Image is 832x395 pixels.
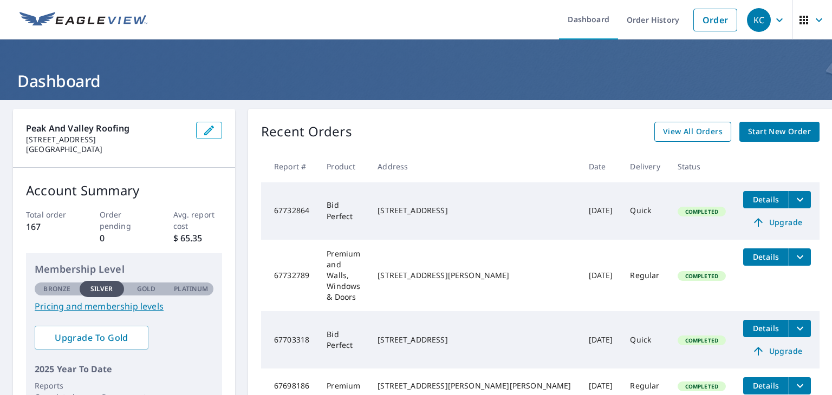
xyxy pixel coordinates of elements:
[669,150,734,182] th: Status
[679,272,725,280] span: Completed
[750,216,804,229] span: Upgrade
[35,262,213,276] p: Membership Level
[789,191,811,208] button: filesDropdownBtn-67732864
[679,383,725,390] span: Completed
[679,337,725,344] span: Completed
[378,205,571,216] div: [STREET_ADDRESS]
[26,135,187,144] p: [STREET_ADDRESS]
[137,284,155,294] p: Gold
[743,320,789,337] button: detailsBtn-67703318
[750,323,782,333] span: Details
[750,194,782,205] span: Details
[261,122,352,142] p: Recent Orders
[378,270,571,281] div: [STREET_ADDRESS][PERSON_NAME]
[26,220,75,233] p: 167
[679,208,725,215] span: Completed
[261,240,318,311] td: 67732789
[693,9,737,31] a: Order
[43,332,140,344] span: Upgrade To Gold
[789,320,811,337] button: filesDropdownBtn-67703318
[100,232,149,245] p: 0
[663,125,723,139] span: View All Orders
[621,182,668,240] td: Quick
[743,343,811,360] a: Upgrade
[19,12,147,28] img: EV Logo
[261,150,318,182] th: Report #
[35,300,213,313] a: Pricing and membership levels
[621,311,668,368] td: Quick
[261,311,318,368] td: 67703318
[378,334,571,345] div: [STREET_ADDRESS]
[318,150,369,182] th: Product
[173,232,223,245] p: $ 65.35
[318,240,369,311] td: Premium and Walls, Windows & Doors
[621,240,668,311] td: Regular
[26,209,75,220] p: Total order
[743,248,789,266] button: detailsBtn-67732789
[26,181,222,200] p: Account Summary
[750,252,782,262] span: Details
[35,363,213,376] p: 2025 Year To Date
[580,182,622,240] td: [DATE]
[26,122,187,135] p: Peak and Valley Roofing
[739,122,820,142] a: Start New Order
[90,284,113,294] p: Silver
[748,125,811,139] span: Start New Order
[173,209,223,232] p: Avg. report cost
[743,377,789,394] button: detailsBtn-67698186
[378,380,571,391] div: [STREET_ADDRESS][PERSON_NAME][PERSON_NAME]
[743,191,789,208] button: detailsBtn-67732864
[43,284,70,294] p: Bronze
[743,214,811,231] a: Upgrade
[747,8,771,32] div: KC
[654,122,731,142] a: View All Orders
[789,377,811,394] button: filesDropdownBtn-67698186
[318,182,369,240] td: Bid Perfect
[580,311,622,368] td: [DATE]
[580,150,622,182] th: Date
[621,150,668,182] th: Delivery
[35,326,148,350] a: Upgrade To Gold
[100,209,149,232] p: Order pending
[580,240,622,311] td: [DATE]
[789,248,811,266] button: filesDropdownBtn-67732789
[261,182,318,240] td: 67732864
[369,150,580,182] th: Address
[750,345,804,358] span: Upgrade
[750,380,782,391] span: Details
[26,144,187,154] p: [GEOGRAPHIC_DATA]
[174,284,208,294] p: Platinum
[318,311,369,368] td: Bid Perfect
[13,70,819,92] h1: Dashboard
